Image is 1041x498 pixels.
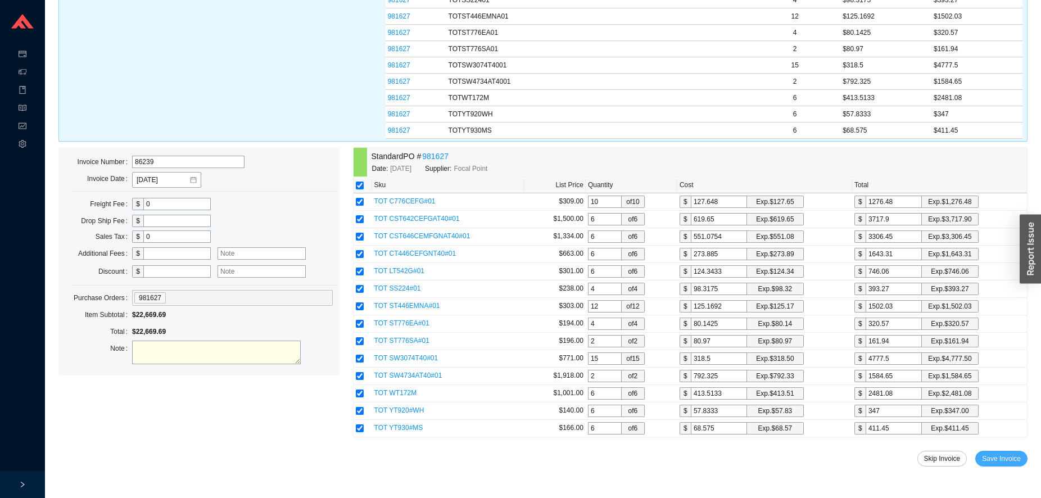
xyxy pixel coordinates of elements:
div: Exp. $4,777.50 [928,353,971,364]
label: Freight Fee [90,196,132,212]
button: Skip Invoice [917,451,967,467]
div: $ [854,283,866,295]
div: $ [132,247,143,260]
div: Exp. $2,481.08 [928,388,971,399]
span: TOT YT920#WH [374,406,424,414]
div: $ [854,370,866,382]
div: $ [854,318,866,330]
div: Exp. $746.06 [931,266,968,277]
td: TOTST776EA01 [446,25,598,41]
span: of 6 [622,248,644,260]
span: credit-card [19,46,26,64]
span: of 12 [622,301,644,312]
div: $ [854,335,866,347]
div: Exp. $3,306.45 [928,231,971,242]
label: Purchase Orders [74,290,132,306]
a: 981627 [422,150,449,163]
label: Sales Tax [96,229,132,245]
td: $161.94 [931,41,1022,57]
a: 981627 [388,126,410,134]
td: $57.8333 [840,106,931,123]
div: Standard PO # [372,150,539,163]
input: 07/30/2025 [137,174,189,185]
th: Total [852,177,1027,193]
div: Exp. $1,502.03 [928,301,971,312]
button: Save Invoice [975,451,1028,467]
th: List Price [524,177,586,193]
span: Focal Point [454,163,487,174]
span: TOT CST642CEFGAT40#01 [374,215,460,223]
div: Exp. $320.57 [931,318,968,329]
div: $ [680,318,691,330]
div: $1,500.00 [527,213,583,224]
span: of 6 [622,405,644,416]
td: 2 [749,74,840,90]
div: $ [854,352,866,365]
th: Cost [677,177,852,193]
a: 981627 [388,61,410,69]
div: Exp. $1,584.65 [928,370,971,382]
div: $ [854,265,866,278]
td: $2481.08 [931,90,1022,106]
a: 981627 [388,29,410,37]
div: Exp. $57.83 [758,405,793,416]
span: $22,669.69 [132,311,166,319]
td: $792.325 [840,74,931,90]
span: TOT ST776SA#01 [374,337,429,345]
div: Exp. $792.33 [756,370,794,382]
td: 6 [749,123,840,139]
span: of 2 [622,370,644,382]
td: TOTST446EMNA01 [446,8,598,25]
span: setting [19,136,26,154]
a: 981627 [388,78,410,85]
span: TOT SS224#01 [374,284,421,292]
div: $ [680,230,691,243]
a: 981627 [388,45,410,53]
td: $413.5133 [840,90,931,106]
div: $ [680,265,691,278]
label: Invoice Number [78,154,132,170]
span: TOT SW3074T40#01 [374,354,438,362]
td: $318.5 [840,57,931,74]
td: 6 [749,106,840,123]
div: Exp. $1,643.31 [928,248,971,260]
td: 6 [749,90,840,106]
input: Note [218,265,306,278]
div: Exp. $1,276.48 [928,196,971,207]
td: $1584.65 [931,74,1022,90]
span: of 10 [622,196,644,207]
div: $663.00 [527,248,583,259]
a: 981627 [388,12,410,20]
div: $301.00 [527,265,583,277]
div: Exp. $68.57 [758,423,793,434]
div: Exp. $318.50 [756,353,794,364]
label: Item Subtotal [85,307,132,323]
div: $ [854,248,866,260]
th: Sku [372,177,525,193]
td: 15 [749,57,840,74]
div: Exp. $347.00 [931,405,968,416]
span: fund [19,118,26,136]
td: $80.1425 [840,25,931,41]
div: Exp. $273.89 [756,248,794,260]
td: $411.45 [931,123,1022,139]
td: 12 [749,8,840,25]
span: of 6 [622,423,644,434]
label: Additional Fees [78,246,132,261]
div: $ [132,215,143,227]
div: $ [854,387,866,400]
td: TOTST776SA01 [446,41,598,57]
div: $ [680,352,691,365]
div: Exp. $411.45 [931,423,968,434]
td: TOTSW4734AT4001 [446,74,598,90]
span: TOT ST446EMNA#01 [374,302,440,310]
span: 981627 [134,292,166,304]
div: $1,001.00 [527,387,583,399]
span: TOT WT172M [374,389,417,397]
td: TOTWT172M [446,90,598,106]
div: $ [854,213,866,225]
span: TOT LT542G#01 [374,267,424,275]
td: $320.57 [931,25,1022,41]
div: $ [132,198,143,210]
span: of 15 [622,353,644,364]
